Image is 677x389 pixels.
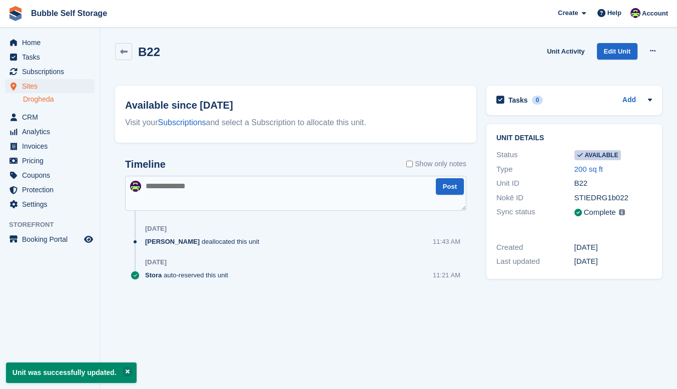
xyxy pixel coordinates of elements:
label: Show only notes [406,159,466,169]
div: Visit your and select a Subscription to allocate this unit. [125,117,466,129]
span: Protection [22,183,82,197]
div: [DATE] [145,258,167,266]
div: auto-reserved this unit [145,270,233,280]
span: [PERSON_NAME] [145,237,200,246]
a: Bubble Self Storage [27,5,111,22]
div: deallocated this unit [145,237,264,246]
div: Unit ID [496,178,574,189]
span: Settings [22,197,82,211]
div: 0 [532,96,543,105]
a: Subscriptions [158,118,206,127]
h2: Available since [DATE] [125,98,466,113]
span: Pricing [22,154,82,168]
a: menu [5,36,95,50]
div: 11:21 AM [433,270,460,280]
div: B22 [574,178,652,189]
div: [DATE] [145,225,167,233]
div: Last updated [496,256,574,267]
button: Post [436,178,464,195]
div: Type [496,164,574,175]
h2: Timeline [125,159,166,170]
div: [DATE] [574,256,652,267]
a: menu [5,125,95,139]
span: Account [642,9,668,19]
a: menu [5,139,95,153]
div: Nokē ID [496,192,574,204]
a: menu [5,168,95,182]
a: menu [5,50,95,64]
p: Unit was successfully updated. [6,362,137,383]
span: Subscriptions [22,65,82,79]
div: Complete [584,207,616,218]
span: Help [607,8,621,18]
a: menu [5,110,95,124]
a: Edit Unit [597,43,637,60]
h2: Tasks [508,96,528,105]
div: Sync status [496,206,574,219]
a: Add [622,95,636,106]
a: menu [5,65,95,79]
img: Tom Gilmore [130,181,141,192]
img: icon-info-grey-7440780725fd019a000dd9b08b2336e03edf1995a4989e88bcd33f0948082b44.svg [619,209,625,215]
a: menu [5,232,95,246]
div: Created [496,242,574,253]
span: Invoices [22,139,82,153]
img: Tom Gilmore [630,8,640,18]
span: Available [574,150,621,160]
input: Show only notes [406,159,413,169]
a: menu [5,154,95,168]
h2: Unit details [496,134,652,142]
span: CRM [22,110,82,124]
a: menu [5,197,95,211]
span: Tasks [22,50,82,64]
span: Analytics [22,125,82,139]
a: menu [5,183,95,197]
a: 200 sq ft [574,165,603,173]
a: Preview store [83,233,95,245]
span: Home [22,36,82,50]
a: Unit Activity [543,43,588,60]
a: menu [5,79,95,93]
a: Drogheda [23,95,95,104]
span: Booking Portal [22,232,82,246]
span: Stora [145,270,162,280]
span: Create [558,8,578,18]
div: [DATE] [574,242,652,253]
h2: B22 [138,45,160,59]
span: Coupons [22,168,82,182]
span: Storefront [9,220,100,230]
img: stora-icon-8386f47178a22dfd0bd8f6a31ec36ba5ce8667c1dd55bd0f319d3a0aa187defe.svg [8,6,23,21]
span: Sites [22,79,82,93]
div: STIEDRG1b022 [574,192,652,204]
div: Status [496,149,574,161]
div: 11:43 AM [433,237,460,246]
